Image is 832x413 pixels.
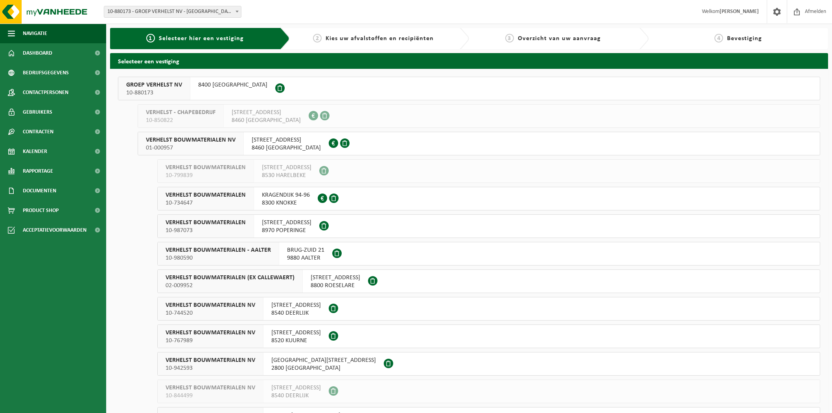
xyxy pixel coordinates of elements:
[166,191,246,199] span: VERHELST BOUWMATERIALEN
[271,384,321,392] span: [STREET_ADDRESS]
[714,34,723,42] span: 4
[262,164,311,171] span: [STREET_ADDRESS]
[271,364,376,372] span: 2800 [GEOGRAPHIC_DATA]
[166,219,246,227] span: VERHELST BOUWMATERIALEN
[110,53,828,68] h2: Selecteer een vestiging
[146,109,215,116] span: VERHELST - CHAPEBEDRIJF
[157,324,820,348] button: VERHELST BOUWMATERIALEN NV 10-767989 [STREET_ADDRESS]8520 KUURNE
[252,136,321,144] span: [STREET_ADDRESS]
[166,282,295,289] span: 02-009952
[166,329,255,337] span: VERHELST BOUWMATERIALEN NV
[505,34,514,42] span: 3
[287,246,324,254] span: BRUG-ZUID 21
[232,109,301,116] span: [STREET_ADDRESS]
[146,34,155,42] span: 1
[146,136,236,144] span: VERHELST BOUWMATERIALEN NV
[311,274,360,282] span: [STREET_ADDRESS]
[518,35,601,42] span: Overzicht van uw aanvraag
[166,384,255,392] span: VERHELST BOUWMATERIALEN NV
[23,142,47,161] span: Kalender
[146,116,215,124] span: 10-850822
[23,63,69,83] span: Bedrijfsgegevens
[727,35,762,42] span: Bevestiging
[720,9,759,15] strong: [PERSON_NAME]
[166,392,255,400] span: 10-844499
[23,83,68,102] span: Contactpersonen
[166,356,255,364] span: VERHELST BOUWMATERIALEN NV
[232,116,301,124] span: 8460 [GEOGRAPHIC_DATA]
[166,164,246,171] span: VERHELST BOUWMATERIALEN
[271,392,321,400] span: 8540 DEERLIJK
[166,337,255,345] span: 10-767989
[23,122,53,142] span: Contracten
[157,297,820,321] button: VERHELST BOUWMATERIALEN NV 10-744520 [STREET_ADDRESS]8540 DEERLIJK
[157,352,820,376] button: VERHELST BOUWMATERIALEN NV 10-942593 [GEOGRAPHIC_DATA][STREET_ADDRESS]2800 [GEOGRAPHIC_DATA]
[166,274,295,282] span: VERHELST BOUWMATERIALEN (EX CALLEWAERT)
[157,214,820,238] button: VERHELST BOUWMATERIALEN 10-987073 [STREET_ADDRESS]8970 POPERINGE
[262,199,310,207] span: 8300 KNOKKE
[118,77,820,100] button: GROEP VERHELST NV 10-880173 8400 [GEOGRAPHIC_DATA]
[126,89,182,97] span: 10-880173
[157,242,820,265] button: VERHELST BOUWMATERIALEN - AALTER 10-980590 BRUG-ZUID 219880 AALTER
[146,144,236,152] span: 01-000957
[166,364,255,372] span: 10-942593
[157,187,820,210] button: VERHELST BOUWMATERIALEN 10-734647 KRAGENDIJK 94-968300 KNOKKE
[311,282,360,289] span: 8800 ROESELARE
[23,102,52,122] span: Gebruikers
[262,171,311,179] span: 8530 HARELBEKE
[252,144,321,152] span: 8460 [GEOGRAPHIC_DATA]
[23,24,47,43] span: Navigatie
[262,227,311,234] span: 8970 POPERINGE
[166,254,271,262] span: 10-980590
[271,329,321,337] span: [STREET_ADDRESS]
[166,171,246,179] span: 10-799839
[166,227,246,234] span: 10-987073
[287,254,324,262] span: 9880 AALTER
[159,35,244,42] span: Selecteer hier een vestiging
[138,132,820,155] button: VERHELST BOUWMATERIALEN NV 01-000957 [STREET_ADDRESS]8460 [GEOGRAPHIC_DATA]
[104,6,241,17] span: 10-880173 - GROEP VERHELST NV - OOSTENDE
[166,301,255,309] span: VERHELST BOUWMATERIALEN NV
[23,161,53,181] span: Rapportage
[271,337,321,345] span: 8520 KUURNE
[23,181,56,201] span: Documenten
[23,201,59,220] span: Product Shop
[157,269,820,293] button: VERHELST BOUWMATERIALEN (EX CALLEWAERT) 02-009952 [STREET_ADDRESS]8800 ROESELARE
[104,6,241,18] span: 10-880173 - GROEP VERHELST NV - OOSTENDE
[262,219,311,227] span: [STREET_ADDRESS]
[326,35,434,42] span: Kies uw afvalstoffen en recipiënten
[23,43,52,63] span: Dashboard
[23,220,87,240] span: Acceptatievoorwaarden
[166,309,255,317] span: 10-744520
[271,309,321,317] span: 8540 DEERLIJK
[271,301,321,309] span: [STREET_ADDRESS]
[271,356,376,364] span: [GEOGRAPHIC_DATA][STREET_ADDRESS]
[198,81,267,89] span: 8400 [GEOGRAPHIC_DATA]
[166,199,246,207] span: 10-734647
[262,191,310,199] span: KRAGENDIJK 94-96
[166,246,271,254] span: VERHELST BOUWMATERIALEN - AALTER
[313,34,322,42] span: 2
[126,81,182,89] span: GROEP VERHELST NV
